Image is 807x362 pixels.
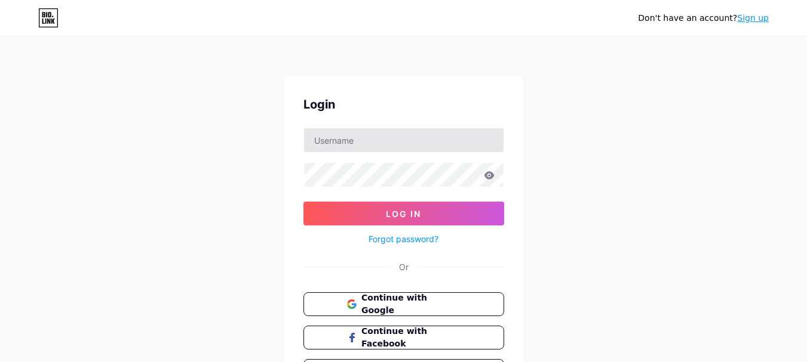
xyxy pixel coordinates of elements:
a: Forgot password? [369,233,438,245]
input: Username [304,128,504,152]
a: Sign up [737,13,769,23]
div: Or [399,261,409,273]
div: Login [303,95,504,113]
button: Continue with Google [303,292,504,316]
span: Log In [386,209,421,219]
span: Continue with Google [361,292,460,317]
span: Continue with Facebook [361,325,460,350]
div: Don't have an account? [638,12,769,24]
button: Continue with Facebook [303,326,504,349]
button: Log In [303,202,504,225]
